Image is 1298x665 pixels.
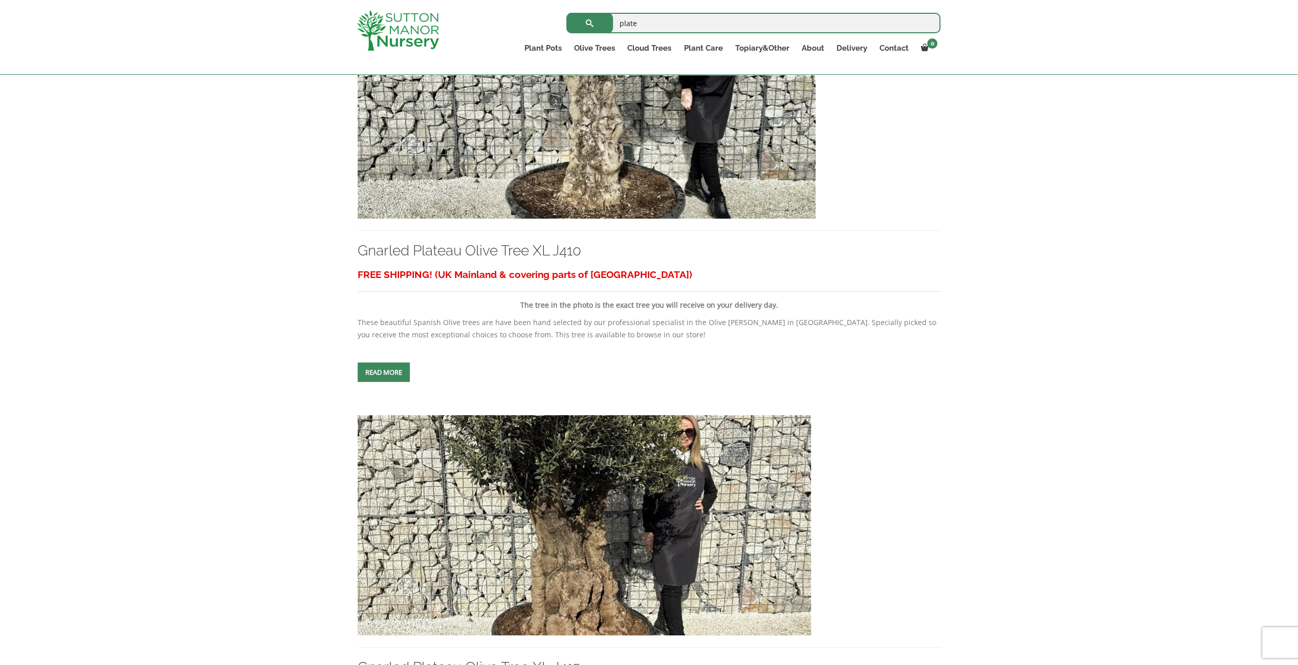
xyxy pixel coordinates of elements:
[566,13,940,33] input: Search...
[795,41,830,55] a: About
[621,41,677,55] a: Cloud Trees
[914,41,940,55] a: 0
[518,41,568,55] a: Plant Pots
[873,41,914,55] a: Contact
[358,415,811,635] img: Gnarled Plateau Olive Tree XL J415 - 072997C9 6126 4818 9550 8024D665753B 1 105 c
[358,265,941,284] h3: FREE SHIPPING! (UK Mainland & covering parts of [GEOGRAPHIC_DATA])
[358,520,811,529] a: Gnarled Plateau Olive Tree XL J415
[677,41,729,55] a: Plant Care
[927,38,937,49] span: 0
[358,362,410,382] a: Read more
[357,10,439,51] img: logo
[358,242,581,259] a: Gnarled Plateau Olive Tree XL J410
[568,41,621,55] a: Olive Trees
[520,300,778,310] strong: The tree in the photo is the exact tree you will receive on your delivery day.
[358,103,816,113] a: Gnarled Plateau Olive Tree XL J410
[729,41,795,55] a: Topiary&Other
[830,41,873,55] a: Delivery
[358,265,941,341] div: These beautiful Spanish Olive trees are have been hand selected by our professional specialist in...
